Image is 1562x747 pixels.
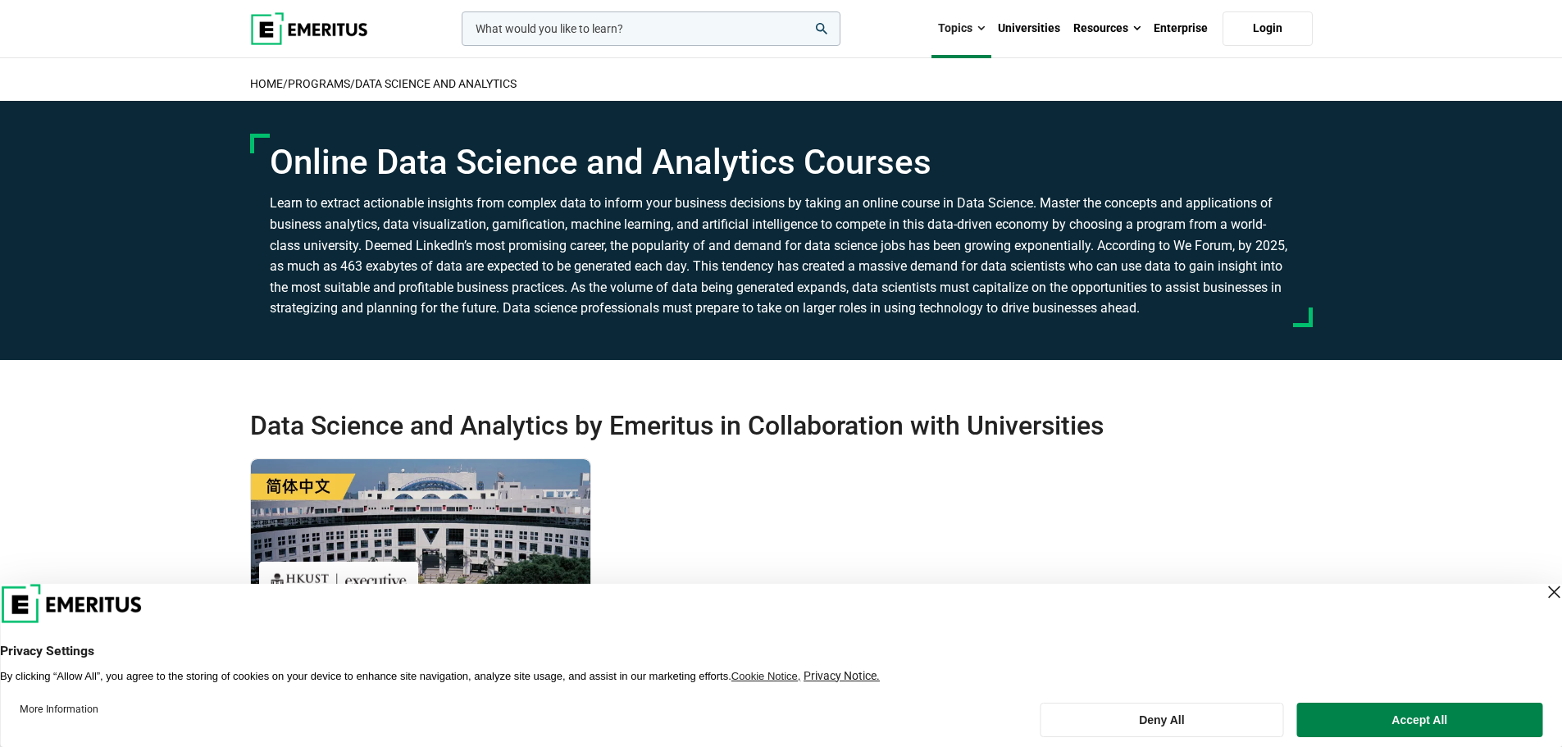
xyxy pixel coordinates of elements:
[270,193,1293,319] h3: Learn to extract actionable insights from complex data to inform your business decisions by takin...
[355,77,517,90] a: Data Science and Analytics
[250,77,283,90] a: home
[251,459,590,704] a: Data Science and Analytics Course by The Hong Kong University of Science and Technology - The Hon...
[462,11,840,46] input: woocommerce-product-search-field-0
[250,66,1313,101] h2: / /
[1223,11,1313,46] a: Login
[251,459,590,623] img: 数据分析师：研究生文凭课程 | Online Data Science and Analytics Course
[250,409,1206,442] h2: Data Science and Analytics by Emeritus in Collaboration with Universities
[288,77,350,90] a: Programs
[267,570,410,607] img: The Hong Kong University of Science and Technology
[270,142,1293,183] h1: Online Data Science and Analytics Courses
